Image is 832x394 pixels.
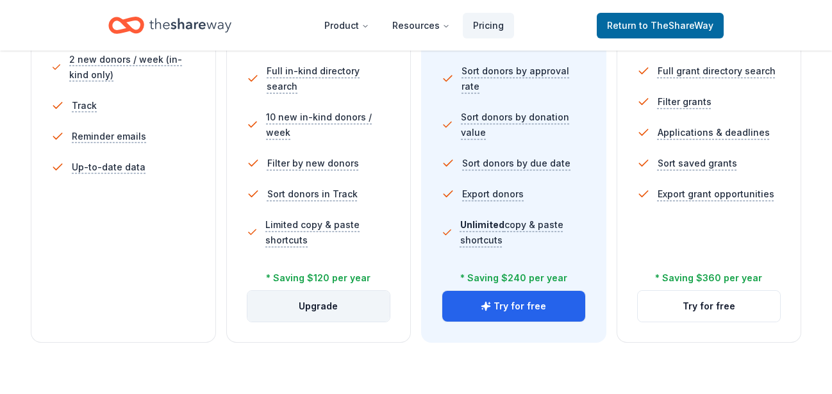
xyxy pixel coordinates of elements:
button: Product [314,13,379,38]
span: Sort donors by donation value [461,110,585,140]
a: Returnto TheShareWay [597,13,724,38]
div: * Saving $120 per year [266,270,370,286]
span: Limited copy & paste shortcuts [265,217,390,248]
span: Up-to-date data [72,160,146,175]
span: 10 new in-kind donors / week [266,110,390,140]
span: Filter by new donors [267,156,359,171]
span: Export donors [462,186,524,202]
button: Resources [382,13,460,38]
span: Applications & deadlines [658,125,770,140]
span: Track [72,98,97,113]
a: Home [108,10,231,40]
span: Unlimited [460,219,504,230]
button: Try for free [442,291,585,322]
span: Export grant opportunities [658,186,774,202]
span: Full in-kind directory search [267,63,390,94]
nav: Main [314,10,514,40]
span: Sort donors by due date [462,156,570,171]
span: Full grant directory search [658,63,776,79]
span: Reminder emails [72,129,146,144]
span: Filter grants [658,94,711,110]
span: Sort donors in Track [267,186,358,202]
span: to TheShareWay [639,20,713,31]
div: * Saving $240 per year [460,270,567,286]
span: 2 new donors / week (in-kind only) [69,52,195,83]
a: Pricing [463,13,514,38]
span: Sort saved grants [658,156,737,171]
button: Try for free [638,291,781,322]
span: Sort donors by approval rate [462,63,585,94]
span: Return [607,18,713,33]
span: copy & paste shortcuts [460,219,563,245]
button: Upgrade [247,291,390,322]
div: * Saving $360 per year [655,270,762,286]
